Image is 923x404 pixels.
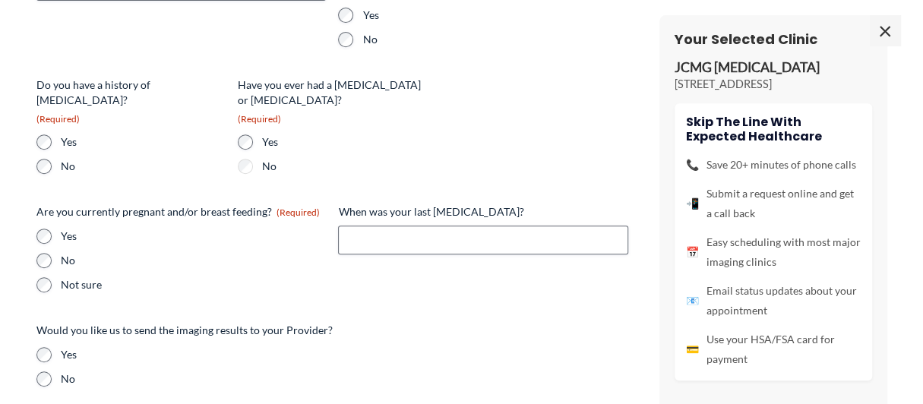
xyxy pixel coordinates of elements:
label: Yes [262,134,427,150]
span: 📞 [686,155,699,175]
h3: Your Selected Clinic [675,30,872,48]
span: 📅 [686,242,699,262]
label: Yes [362,8,527,23]
label: Not sure [61,277,327,292]
label: No [362,32,527,47]
span: (Required) [238,113,281,125]
legend: Are you currently pregnant and/or breast feeding? [36,204,320,219]
legend: Have you ever had a [MEDICAL_DATA] or [MEDICAL_DATA]? [238,77,427,125]
li: Use your HSA/FSA card for payment [686,330,861,369]
span: 📲 [686,194,699,213]
p: JCMG [MEDICAL_DATA] [675,59,872,77]
label: Yes [61,229,327,244]
label: No [61,159,226,174]
h4: Skip the line with Expected Healthcare [686,115,861,144]
li: Email status updates about your appointment [686,281,861,320]
label: No [61,371,629,387]
p: [STREET_ADDRESS] [675,77,872,92]
span: (Required) [277,207,320,218]
label: When was your last [MEDICAL_DATA]? [338,204,628,219]
label: No [61,253,327,268]
label: Yes [61,134,226,150]
legend: Do you have a history of [MEDICAL_DATA]? [36,77,226,125]
span: 💳 [686,339,699,359]
li: Save 20+ minutes of phone calls [686,155,861,175]
li: Easy scheduling with most major imaging clinics [686,232,861,272]
span: (Required) [36,113,80,125]
li: Submit a request online and get a call back [686,184,861,223]
span: × [870,15,900,46]
label: No [262,159,427,174]
span: 📧 [686,291,699,311]
legend: Would you like us to send the imaging results to your Provider? [36,323,333,338]
label: Yes [61,347,629,362]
